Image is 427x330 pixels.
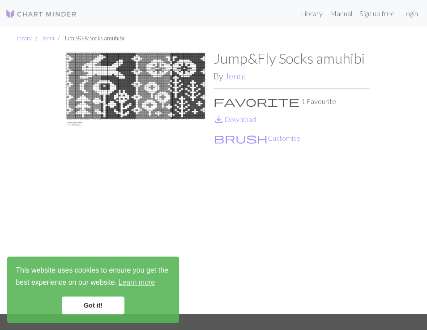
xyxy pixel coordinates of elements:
[58,50,213,314] img: Jump&Fly Socks amuhibi
[225,71,245,81] a: Jenni
[14,35,32,42] a: Library
[214,132,268,144] span: brush
[213,71,369,81] h2: By
[213,96,369,107] p: 1 Favourite
[213,114,224,125] i: Download
[5,9,77,19] img: Logo
[54,34,124,43] li: Jump&Fly Socks amuhibi
[7,256,179,323] div: cookieconsent
[213,50,369,67] h1: Jump&Fly Socks amuhibi
[297,4,326,22] a: Library
[213,115,256,123] a: DownloadDownload
[117,276,156,289] a: learn more about cookies
[16,265,171,289] span: This website uses cookies to ensure you get the best experience on our website.
[356,4,398,22] a: Sign up free
[398,4,422,22] a: Login
[213,132,301,144] button: CustomiseCustomise
[62,296,124,314] a: dismiss cookie message
[213,95,299,108] span: favorite
[213,96,299,107] i: Favourite
[326,4,356,22] a: Manual
[213,113,224,126] span: save_alt
[41,35,54,42] a: Jenni
[214,133,268,143] i: Customise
